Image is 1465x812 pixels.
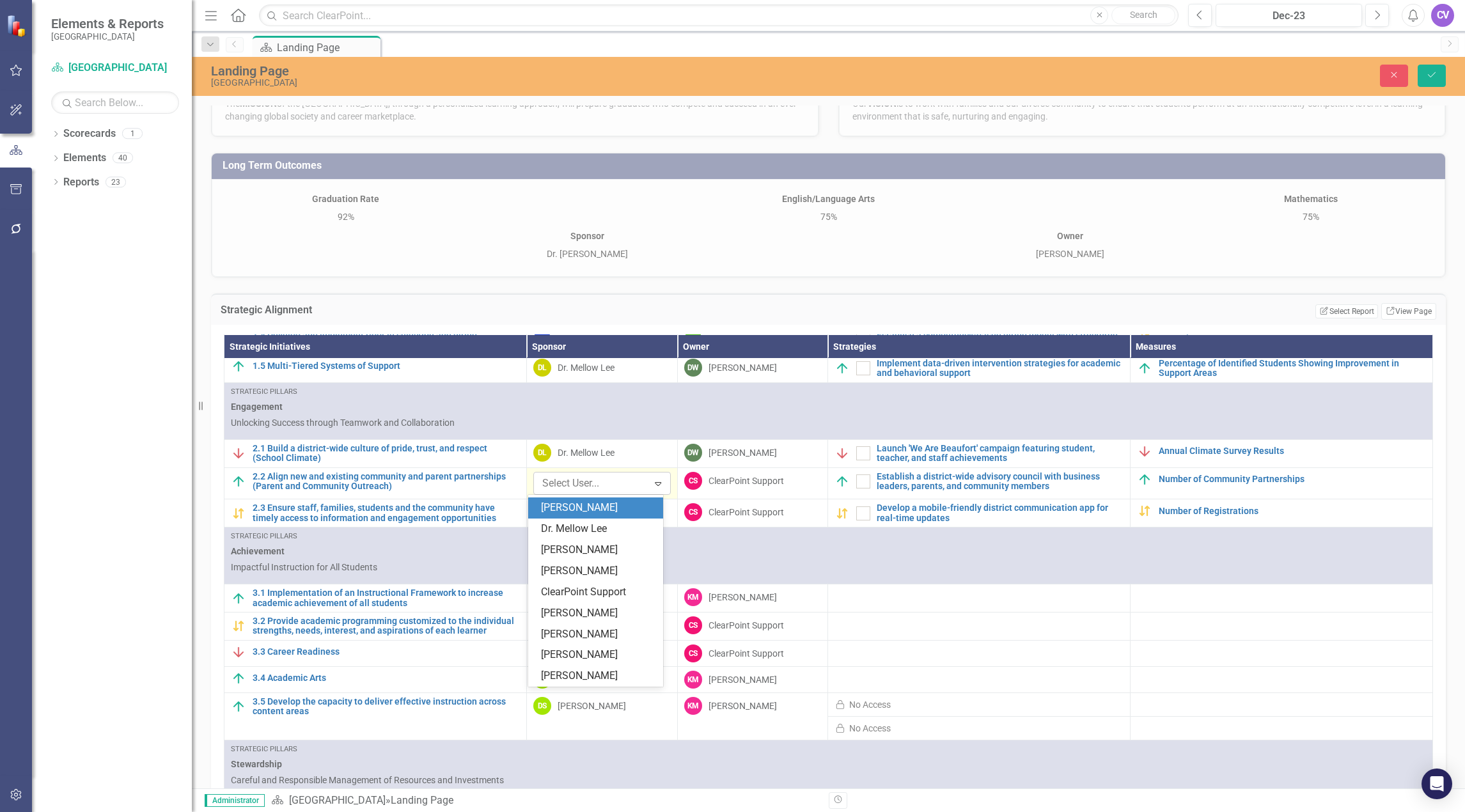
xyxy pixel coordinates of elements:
img: ClearPoint Strategy [6,15,29,37]
a: 3.4 Academic Arts [253,673,520,683]
img: Caution [834,506,850,521]
a: Reports [63,175,99,190]
button: Select Report [1315,304,1377,318]
a: View Page [1381,303,1436,320]
a: Percentage of Identified Students Showing Improvement in Support Areas [1159,359,1426,379]
a: Annual Climate Survey Results [1159,446,1426,456]
img: Below Plan [231,644,246,660]
div: KM [684,671,702,689]
div: Strategic Pillars [231,531,1426,542]
a: Develop a mobile-friendly district communication app for real-time updates [877,503,1124,523]
div: DL [533,359,551,377]
a: Number of Community Partnerships [1159,474,1426,484]
div: CS [684,472,702,490]
div: [PERSON_NAME] [709,446,777,459]
button: CV [1431,4,1454,27]
a: Implement data-driven intervention strategies for academic and behavioral support [877,359,1124,379]
img: On Target [1137,361,1152,376]
img: On Target [231,591,246,606]
div: Dr. Mellow Lee [558,361,615,374]
img: Below Plan [834,446,850,461]
div: 23 [106,176,126,187]
div: DS [533,697,551,715]
div: CS [684,616,702,634]
div: Dec-23 [1220,8,1358,24]
div: KM [684,697,702,715]
h3: Strategic Alignment [221,304,744,316]
a: Launch 'We Are Beaufort' campaign featuring student, teacher, and staff achievements [877,444,1124,464]
div: [PERSON_NAME] [541,564,655,579]
div: [PERSON_NAME] [541,501,655,515]
a: [GEOGRAPHIC_DATA] [51,61,179,75]
a: [GEOGRAPHIC_DATA] [289,794,386,806]
div: Landing Page [277,40,377,56]
div: [PERSON_NAME] [709,591,777,604]
div: CS [684,644,702,662]
div: Landing Page [211,64,909,78]
button: Dec-23 [1216,4,1362,27]
div: Open Intercom Messenger [1422,769,1452,799]
div: CS [684,503,702,521]
a: Scorecards [63,127,116,141]
a: Number of Registrations [1159,506,1426,516]
img: On Target [1137,472,1152,487]
a: 2.2 Align new and existing community and parent partnerships (Parent and Community Outreach) [253,472,520,492]
div: [PERSON_NAME] [541,606,655,621]
span: Elements & Reports [51,16,164,31]
img: On Target [231,359,246,374]
div: 1 [122,129,143,139]
div: Strategic Pillars [231,387,1426,397]
a: 3.2 Provide academic programming customized to the individual strengths, needs, interest, and asp... [253,616,520,636]
a: 3.5 Develop the capacity to deliver effective instruction across content areas [253,697,520,717]
div: [PERSON_NAME] [541,669,655,683]
div: Strategic Pillars [231,744,1426,754]
span: Achievement [231,545,1426,558]
div: [GEOGRAPHIC_DATA] [211,78,909,88]
input: Search Below... [51,91,179,114]
a: 2.3 Ensure staff, families, students and the community have timely access to information and enga... [253,503,520,523]
img: Caution [231,506,246,521]
small: [GEOGRAPHIC_DATA] [51,31,164,42]
div: DW [684,359,702,377]
span: Engagement [231,400,1426,413]
div: [PERSON_NAME] [541,543,655,558]
div: ClearPoint Support [541,585,655,600]
div: No Access [849,698,891,711]
button: Search [1111,6,1175,24]
div: DL [533,444,551,462]
span: Search [1130,10,1157,20]
div: ClearPoint Support [709,619,784,632]
p: Impactful Instruction for All Students [231,561,1426,574]
div: [PERSON_NAME] [709,361,777,374]
p: Unlocking Success through Teamwork and Collaboration [231,416,1426,429]
img: On Target [231,699,246,714]
a: 3.1 Implementation of an Instructional Framework to increase academic achievement of all students [253,588,520,608]
div: [PERSON_NAME] [541,627,655,642]
div: 40 [113,153,133,164]
img: On Target [231,474,246,489]
div: [PERSON_NAME] [709,673,777,686]
a: 1.5 Multi-Tiered Systems of Support [253,361,520,371]
div: ClearPoint Support [709,647,784,660]
div: DW [684,444,702,462]
img: On Target [834,474,850,489]
p: Careful and Responsible Management of Resources and Investments [231,774,1426,786]
a: 3.3 Career Readiness [253,647,520,657]
img: Caution [231,618,246,634]
img: Caution [1137,503,1152,519]
div: ClearPoint Support [709,506,784,519]
div: No Access [849,722,891,735]
span: Administrator [205,794,265,807]
img: On Target [231,671,246,686]
a: Establish a district-wide advisory council with business leaders, parents, and community members [877,472,1124,492]
div: ClearPoint Support [709,474,784,487]
span: Stewardship [231,758,1426,770]
img: Below Plan [1137,444,1152,459]
div: Dr. Mellow Lee [558,446,615,459]
div: [PERSON_NAME] [558,699,626,712]
div: [PERSON_NAME] [541,648,655,662]
a: 2.1 Build a district-wide culture of pride, trust, and respect (School Climate) [253,444,520,464]
div: » [271,793,819,808]
a: Elements [63,151,106,166]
